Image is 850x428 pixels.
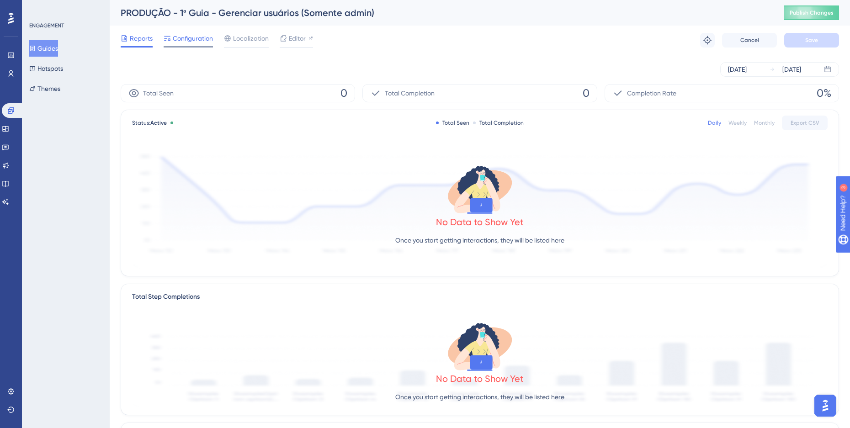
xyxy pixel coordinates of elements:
p: Once you start getting interactions, they will be listed here [395,391,564,402]
div: ENGAGEMENT [29,22,64,29]
div: Total Completion [473,119,524,127]
span: Status: [132,119,167,127]
span: 0% [817,86,831,100]
span: Active [150,120,167,126]
button: Export CSV [782,116,828,130]
button: Cancel [722,33,777,48]
div: PRODUÇÃO - 1º Guia - Gerenciar usuários (Somente admin) [121,6,761,19]
span: Reports [130,33,153,44]
button: Hotspots [29,60,63,77]
button: Themes [29,80,60,97]
div: [DATE] [782,64,801,75]
span: Cancel [740,37,759,44]
span: Need Help? [21,2,57,13]
div: Total Step Completions [132,291,200,302]
div: Total Seen [436,119,469,127]
button: Publish Changes [784,5,839,20]
span: Save [805,37,818,44]
span: Total Completion [385,88,435,99]
span: Completion Rate [627,88,676,99]
span: Total Seen [143,88,174,99]
div: Daily [708,119,721,127]
div: No Data to Show Yet [436,372,524,385]
button: Save [784,33,839,48]
p: Once you start getting interactions, they will be listed here [395,235,564,246]
div: Weekly [728,119,747,127]
span: Configuration [173,33,213,44]
div: No Data to Show Yet [436,216,524,228]
span: Export CSV [791,119,819,127]
span: 0 [583,86,590,100]
div: 3 [64,5,66,12]
div: [DATE] [728,64,747,75]
span: Localization [233,33,269,44]
div: Monthly [754,119,775,127]
span: 0 [340,86,347,100]
button: Guides [29,40,58,57]
span: Editor [289,33,306,44]
iframe: UserGuiding AI Assistant Launcher [812,392,839,419]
